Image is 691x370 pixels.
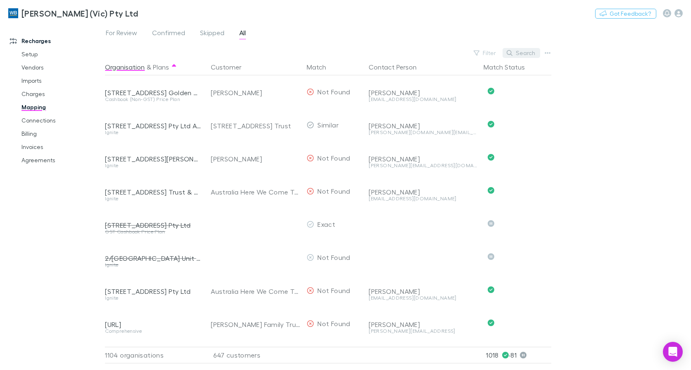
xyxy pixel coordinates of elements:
div: [EMAIL_ADDRESS][DOMAIN_NAME] [369,196,477,201]
span: All [239,29,246,39]
div: [STREET_ADDRESS] Pty Ltd [105,221,201,229]
a: Mapping [13,101,110,114]
div: Ignite [105,262,201,267]
a: Setup [13,48,110,61]
div: 2/[GEOGRAPHIC_DATA] Unit Trust [105,254,201,262]
svg: Confirmed [488,320,494,326]
div: [STREET_ADDRESS] Golden Triangle Investment Trust [105,89,201,97]
button: Contact Person [369,59,427,75]
span: Skipped [200,29,224,39]
span: Not Found [317,154,350,162]
button: Match [307,59,336,75]
div: [STREET_ADDRESS] Trust & Grenville Trust [105,188,201,196]
div: GST Cashbook Price Plan [105,229,201,234]
button: Search [503,48,540,58]
div: Ignite [105,163,201,168]
span: For Review [106,29,137,39]
a: Imports [13,74,110,87]
div: [PERSON_NAME] [369,122,477,130]
svg: Skipped [488,220,494,227]
div: Comprehensive [105,329,201,334]
a: Agreements [13,154,110,167]
div: [STREET_ADDRESS] Pty Ltd [105,287,201,296]
div: [PERSON_NAME][DOMAIN_NAME][EMAIL_ADDRESS][PERSON_NAME][DOMAIN_NAME] [369,130,477,135]
button: Organisation [105,59,145,75]
div: [PERSON_NAME] Family Trust [211,308,300,341]
div: [PERSON_NAME][EMAIL_ADDRESS] [369,329,477,334]
span: Not Found [317,320,350,327]
div: [EMAIL_ADDRESS][DOMAIN_NAME] [369,97,477,102]
div: [PERSON_NAME] [211,76,300,109]
div: [EMAIL_ADDRESS][DOMAIN_NAME] [369,296,477,300]
img: William Buck (Vic) Pty Ltd's Logo [8,8,18,18]
div: [PERSON_NAME] [369,89,477,97]
h3: [PERSON_NAME] (Vic) Pty Ltd [21,8,138,18]
a: Connections [13,114,110,127]
a: Charges [13,87,110,101]
p: 1018 · 81 [486,347,551,363]
span: Not Found [317,88,350,96]
button: Match Status [484,59,535,75]
div: [PERSON_NAME] [369,155,477,163]
div: [URL] [105,320,201,329]
div: Cashbook (Non-GST) Price Plan [105,97,201,102]
svg: Confirmed [488,121,494,127]
span: Not Found [317,253,350,261]
div: Open Intercom Messenger [663,342,683,362]
a: Billing [13,127,110,140]
a: [PERSON_NAME] (Vic) Pty Ltd [3,3,143,23]
span: Similar [317,121,338,129]
div: [STREET_ADDRESS] Pty Ltd ATF [STREET_ADDRESS] Trust [105,122,201,130]
svg: Confirmed [488,286,494,293]
div: [PERSON_NAME] [369,320,477,329]
span: Not Found [317,286,350,294]
div: [PERSON_NAME] [211,142,300,175]
span: Confirmed [152,29,185,39]
div: Ignite [105,196,201,201]
div: [PERSON_NAME] [369,287,477,296]
div: [PERSON_NAME][EMAIL_ADDRESS][DOMAIN_NAME] [369,163,477,168]
a: Recharges [2,34,110,48]
svg: Confirmed [488,154,494,161]
a: Vendors [13,61,110,74]
div: [PERSON_NAME] [369,188,477,196]
button: Got Feedback? [595,9,656,19]
div: 1104 organisations [105,347,204,363]
div: Ignite [105,296,201,300]
svg: Skipped [488,253,494,260]
div: & [105,59,201,75]
button: Filter [469,48,501,58]
div: [STREET_ADDRESS][PERSON_NAME] Trust [105,155,201,163]
div: Australia Here We Come Trust [211,175,300,209]
svg: Confirmed [488,88,494,94]
span: Exact [317,220,335,228]
div: Australia Here We Come Trust [211,275,300,308]
div: Ignite [105,130,201,135]
div: [STREET_ADDRESS] Trust [211,109,300,142]
svg: Confirmed [488,187,494,194]
button: Customer [211,59,251,75]
a: Invoices [13,140,110,154]
span: Not Found [317,187,350,195]
button: Plans [153,59,169,75]
div: 647 customers [204,347,303,363]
